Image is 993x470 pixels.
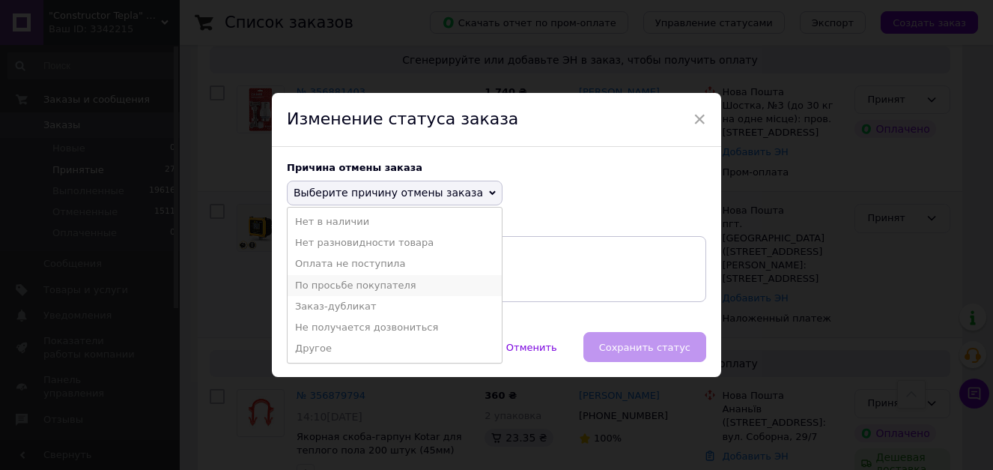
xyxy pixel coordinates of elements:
[287,162,706,173] div: Причина отмены заказа
[288,211,502,232] li: Нет в наличии
[294,187,483,199] span: Выберите причину отмены заказа
[288,338,502,359] li: Другое
[693,106,706,132] span: ×
[288,232,502,253] li: Нет разновидности товара
[506,342,557,353] span: Отменить
[288,253,502,274] li: Оплата не поступила
[272,93,721,147] div: Изменение статуса заказа
[491,332,573,362] button: Отменить
[288,296,502,317] li: Заказ-дубликат
[288,317,502,338] li: Не получается дозвониться
[288,275,502,296] li: По просьбе покупателя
